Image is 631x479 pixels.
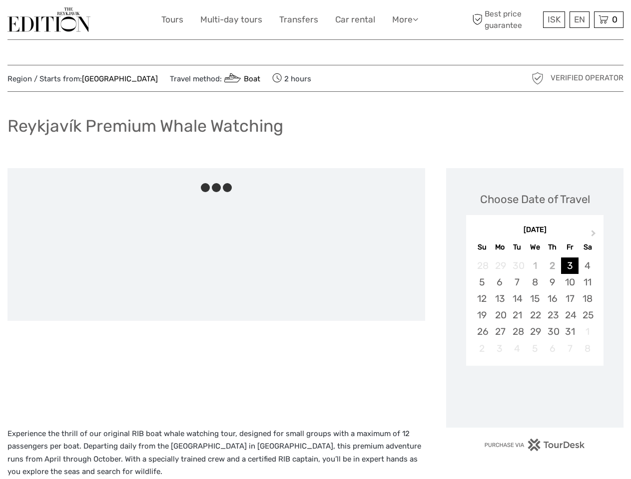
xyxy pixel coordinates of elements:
span: Travel method: [170,71,260,85]
div: Choose Sunday, October 19th, 2025 [473,307,491,323]
a: [GEOGRAPHIC_DATA] [82,74,158,83]
img: PurchaseViaTourDesk.png [484,439,586,451]
div: Choose Thursday, October 9th, 2025 [544,274,561,290]
div: Choose Thursday, October 30th, 2025 [544,323,561,340]
span: Verified Operator [551,73,624,83]
div: Not available Friday, November 7th, 2025 [561,340,579,357]
img: verified_operator_grey_128.png [530,70,546,86]
span: Region / Starts from: [7,74,158,84]
h1: Reykjavík Premium Whale Watching [7,116,283,136]
div: [DATE] [466,225,604,236]
div: Choose Tuesday, October 28th, 2025 [509,323,526,340]
div: Not available Sunday, November 2nd, 2025 [473,340,491,357]
div: Not available Thursday, November 6th, 2025 [544,340,561,357]
span: Best price guarantee [470,8,541,30]
div: Not available Wednesday, November 5th, 2025 [526,340,544,357]
img: The Reykjavík Edition [7,7,90,32]
a: Tours [161,12,183,27]
div: Not available Tuesday, September 30th, 2025 [509,257,526,274]
div: Choose Monday, October 6th, 2025 [491,274,509,290]
div: Not available Tuesday, November 4th, 2025 [509,340,526,357]
div: Choose Saturday, October 18th, 2025 [579,290,596,307]
a: Multi-day tours [200,12,262,27]
div: Choose Sunday, October 26th, 2025 [473,323,491,340]
div: Not available Monday, November 3rd, 2025 [491,340,509,357]
div: Loading... [532,392,538,398]
div: Tu [509,240,526,254]
div: Choose Date of Travel [480,192,590,207]
div: Not available Monday, September 29th, 2025 [491,257,509,274]
div: Choose Friday, October 17th, 2025 [561,290,579,307]
div: Choose Friday, October 24th, 2025 [561,307,579,323]
div: Choose Sunday, October 5th, 2025 [473,274,491,290]
div: Choose Friday, October 3rd, 2025 [561,257,579,274]
div: Fr [561,240,579,254]
div: We [526,240,544,254]
div: Choose Tuesday, October 21st, 2025 [509,307,526,323]
div: Not available Sunday, September 28th, 2025 [473,257,491,274]
div: Choose Tuesday, October 7th, 2025 [509,274,526,290]
div: Choose Thursday, October 23rd, 2025 [544,307,561,323]
div: EN [570,11,590,28]
div: Choose Saturday, October 11th, 2025 [579,274,596,290]
div: Not available Thursday, October 2nd, 2025 [544,257,561,274]
div: Choose Thursday, October 16th, 2025 [544,290,561,307]
div: Choose Monday, October 13th, 2025 [491,290,509,307]
div: Choose Wednesday, October 29th, 2025 [526,323,544,340]
div: Choose Saturday, October 4th, 2025 [579,257,596,274]
div: Choose Wednesday, October 15th, 2025 [526,290,544,307]
a: Boat [222,74,260,83]
span: ISK [548,14,561,24]
div: Not available Wednesday, October 1st, 2025 [526,257,544,274]
div: Mo [491,240,509,254]
div: Th [544,240,561,254]
a: Car rental [335,12,375,27]
p: Experience the thrill of our original RIB boat whale watching tour, designed for small groups wit... [7,428,425,479]
div: Choose Saturday, October 25th, 2025 [579,307,596,323]
span: 2 hours [272,71,311,85]
div: Choose Sunday, October 12th, 2025 [473,290,491,307]
div: month 2025-10 [469,257,600,357]
div: Choose Monday, October 20th, 2025 [491,307,509,323]
div: Choose Monday, October 27th, 2025 [491,323,509,340]
button: Next Month [587,228,603,243]
div: Sa [579,240,596,254]
div: Not available Saturday, November 8th, 2025 [579,340,596,357]
div: Not available Saturday, November 1st, 2025 [579,323,596,340]
div: Choose Friday, October 31st, 2025 [561,323,579,340]
div: Choose Tuesday, October 14th, 2025 [509,290,526,307]
div: Su [473,240,491,254]
a: Transfers [279,12,318,27]
div: Choose Wednesday, October 8th, 2025 [526,274,544,290]
div: Choose Wednesday, October 22nd, 2025 [526,307,544,323]
div: Choose Friday, October 10th, 2025 [561,274,579,290]
span: 0 [611,14,619,24]
a: More [392,12,418,27]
